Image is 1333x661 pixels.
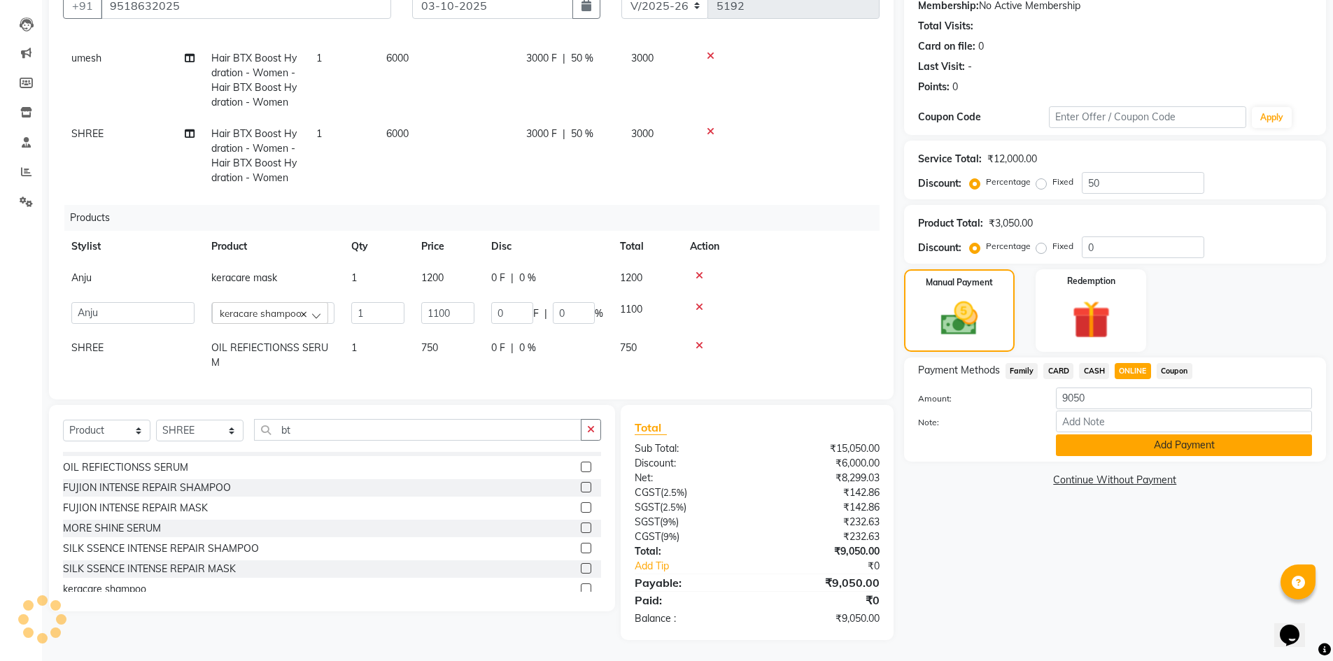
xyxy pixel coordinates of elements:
a: Add Tip [624,559,779,574]
span: 3000 F [526,51,557,66]
label: Manual Payment [926,276,993,289]
span: SHREE [71,127,104,140]
span: CARD [1043,363,1073,379]
div: ₹9,050.00 [757,574,890,591]
label: Percentage [986,240,1031,253]
div: ₹3,050.00 [989,216,1033,231]
span: | [563,127,565,141]
span: 1200 [421,271,444,284]
div: FUJION INTENSE REPAIR SHAMPOO [63,481,231,495]
div: Net: [624,471,757,485]
div: Last Visit: [918,59,965,74]
input: Add Note [1056,411,1312,432]
span: 50 % [571,51,593,66]
span: 0 % [519,271,536,285]
span: CGST [635,486,661,499]
span: 6000 [386,127,409,140]
div: ₹232.63 [757,515,890,529]
span: 9% [663,531,677,542]
div: Product Total: [918,216,983,231]
span: 3000 [631,52,654,64]
span: OIL REFIECTIONSS SERUM [211,341,328,369]
span: ONLINE [1115,363,1151,379]
label: Fixed [1052,176,1073,188]
div: ₹15,050.00 [757,441,890,456]
th: Product [203,231,343,262]
th: Price [413,231,483,262]
span: 1 [351,271,357,284]
div: ₹12,000.00 [987,152,1037,166]
span: 3000 F [526,127,557,141]
span: Hair BTX Boost Hydration - Women - Hair BTX Boost Hydration - Women [211,52,297,108]
span: umesh [71,52,101,64]
span: 0 F [491,341,505,355]
iframe: chat widget [1274,605,1319,647]
div: ( ) [624,529,757,544]
div: ₹9,050.00 [757,544,890,559]
th: Disc [483,231,612,262]
span: keracare shampoo [220,307,302,319]
span: 750 [421,341,438,354]
div: 0 [978,39,984,54]
div: keracare shampoo [63,582,146,597]
span: % [595,306,603,321]
img: _cash.svg [929,297,989,340]
div: Total Visits: [918,19,973,34]
div: Card on file: [918,39,975,54]
span: SGST [635,516,660,528]
div: ₹8,299.03 [757,471,890,485]
div: Balance : [624,611,757,626]
span: | [511,271,514,285]
span: CGST [635,530,661,543]
span: Payment Methods [918,363,1000,378]
label: Redemption [1067,275,1115,287]
span: 3000 [631,127,654,140]
input: Amount [1056,388,1312,409]
label: Percentage [986,176,1031,188]
span: 50 % [571,127,593,141]
span: 6000 [386,52,409,64]
div: ₹232.63 [757,529,890,544]
label: Note: [908,416,1046,429]
div: Total: [624,544,757,559]
span: 1 [351,341,357,354]
span: 1 [316,127,322,140]
div: Points: [918,80,950,94]
div: ( ) [624,500,757,515]
div: ₹0 [780,559,890,574]
span: keracare mask [211,271,277,284]
span: | [511,341,514,355]
span: Family [1006,363,1038,379]
span: Anju [71,271,92,284]
img: _gift.svg [1060,296,1122,343]
div: SILK SSENCE INTENSE REPAIR MASK [63,562,236,576]
th: Total [612,231,682,262]
span: CASH [1079,363,1109,379]
span: 1100 [620,303,642,315]
input: Enter Offer / Coupon Code [1049,106,1246,128]
span: 1200 [620,271,642,284]
div: ₹9,050.00 [757,611,890,626]
div: Payable: [624,574,757,591]
span: 0 % [519,341,536,355]
label: Amount: [908,392,1046,405]
div: ₹6,000.00 [757,456,890,471]
span: Hair BTX Boost Hydration - Women - Hair BTX Boost Hydration - Women [211,127,297,184]
div: Discount: [918,241,961,255]
div: Discount: [624,456,757,471]
th: Qty [343,231,413,262]
div: - [968,59,972,74]
div: MORE SHINE SERUM [63,521,161,536]
label: Fixed [1052,240,1073,253]
a: Continue Without Payment [907,473,1323,488]
div: ₹142.86 [757,485,890,500]
input: Search or Scan [254,419,581,441]
span: F [533,306,539,321]
div: 0 [952,80,958,94]
button: Add Payment [1056,434,1312,456]
span: Total [635,420,667,435]
span: Coupon [1157,363,1192,379]
button: Apply [1252,107,1292,128]
span: 9% [663,516,676,527]
div: SILK SSENCE INTENSE REPAIR SHAMPOO [63,541,259,556]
